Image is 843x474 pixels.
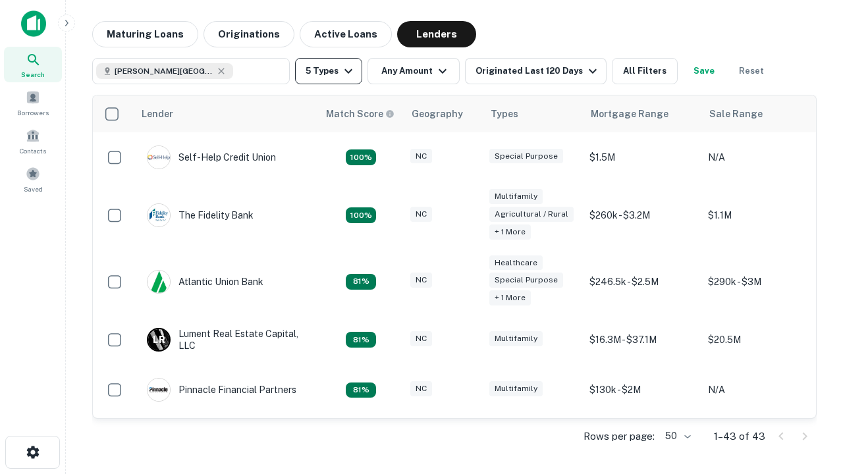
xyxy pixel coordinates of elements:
div: Lument Real Estate Capital, LLC [147,328,305,352]
img: picture [148,204,170,226]
div: Atlantic Union Bank [147,270,263,294]
p: Rows per page: [584,429,655,444]
p: 1–43 of 43 [714,429,765,444]
th: Lender [134,95,318,132]
div: The Fidelity Bank [147,203,254,227]
span: [PERSON_NAME][GEOGRAPHIC_DATA], [GEOGRAPHIC_DATA] [115,65,213,77]
span: Search [21,69,45,80]
th: Sale Range [701,95,820,132]
td: $184k - $236k [583,415,701,465]
button: Save your search to get updates of matches that match your search criteria. [683,58,725,84]
td: $1.5M [583,132,701,182]
button: All Filters [612,58,678,84]
td: $1.1M [701,182,820,249]
div: 50 [660,427,693,446]
div: Capitalize uses an advanced AI algorithm to match your search with the best lender. The match sco... [326,107,394,121]
div: Multifamily [489,381,543,396]
div: Special Purpose [489,273,563,288]
div: Sale Range [709,106,763,122]
button: Lenders [397,21,476,47]
div: NC [410,149,432,164]
div: Multifamily [489,331,543,346]
button: Originated Last 120 Days [465,58,607,84]
td: $260k - $3.2M [583,182,701,249]
div: Mortgage Range [591,106,668,122]
button: Active Loans [300,21,392,47]
td: $290k - $3M [701,249,820,315]
img: picture [148,379,170,401]
button: 5 Types [295,58,362,84]
a: Contacts [4,123,62,159]
th: Capitalize uses an advanced AI algorithm to match your search with the best lender. The match sco... [318,95,404,132]
div: Originated Last 120 Days [476,63,601,79]
td: $230k - $295k [701,415,820,465]
h6: Match Score [326,107,392,121]
td: $16.3M - $37.1M [583,315,701,365]
th: Types [483,95,583,132]
span: Borrowers [17,107,49,118]
div: Agricultural / Rural [489,207,574,222]
div: Self-help Credit Union [147,145,276,169]
td: $246.5k - $2.5M [583,249,701,315]
a: Borrowers [4,85,62,120]
button: Any Amount [367,58,460,84]
a: Saved [4,161,62,197]
div: + 1 more [489,224,531,240]
img: picture [148,271,170,293]
div: Pinnacle Financial Partners [147,378,296,402]
span: Saved [24,184,43,194]
td: N/A [701,132,820,182]
iframe: Chat Widget [777,369,843,432]
div: NC [410,207,432,222]
button: Originations [204,21,294,47]
div: Matching Properties: 11, hasApolloMatch: undefined [346,149,376,165]
a: Search [4,47,62,82]
img: picture [148,146,170,169]
div: Special Purpose [489,149,563,164]
div: Matching Properties: 5, hasApolloMatch: undefined [346,382,376,398]
td: $130k - $2M [583,365,701,415]
div: NC [410,381,432,396]
div: NC [410,273,432,288]
button: Maturing Loans [92,21,198,47]
div: Lender [142,106,173,122]
th: Mortgage Range [583,95,701,132]
div: Healthcare [489,255,543,271]
p: L R [153,333,165,347]
div: Geography [412,106,463,122]
td: N/A [701,365,820,415]
div: Types [491,106,518,122]
td: $20.5M [701,315,820,365]
span: Contacts [20,145,46,156]
div: Multifamily [489,189,543,204]
div: NC [410,331,432,346]
button: Reset [730,58,773,84]
th: Geography [404,95,483,132]
img: capitalize-icon.png [21,11,46,37]
div: + 1 more [489,290,531,305]
div: Matching Properties: 5, hasApolloMatch: undefined [346,332,376,348]
div: Matching Properties: 7, hasApolloMatch: undefined [346,207,376,223]
div: Matching Properties: 5, hasApolloMatch: undefined [346,274,376,290]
